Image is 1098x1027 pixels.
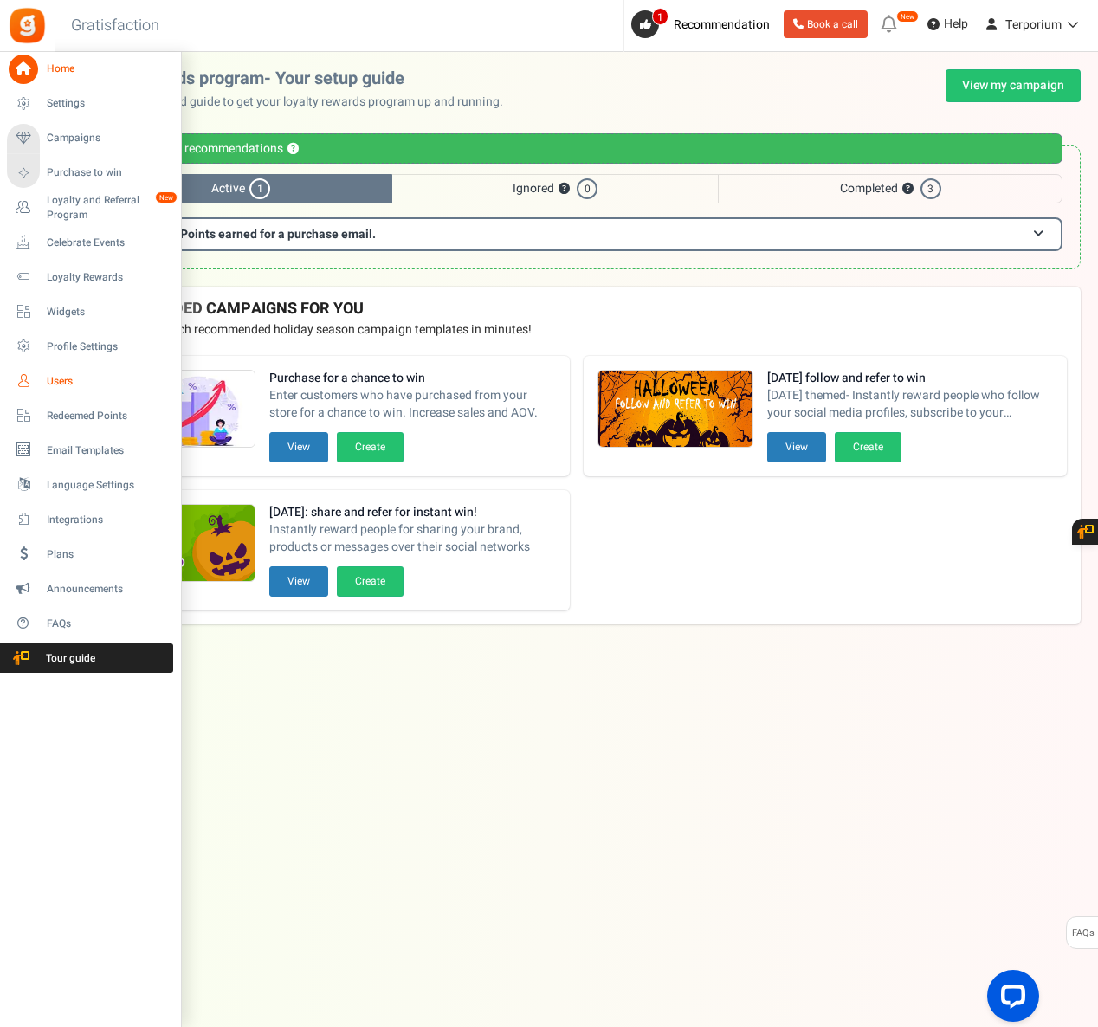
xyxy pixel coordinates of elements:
[47,478,168,493] span: Language Settings
[7,89,173,119] a: Settings
[47,582,168,597] span: Announcements
[47,193,173,223] span: Loyalty and Referral Program
[8,6,47,45] img: Gratisfaction
[7,574,173,604] a: Announcements
[269,566,328,597] button: View
[767,370,1054,387] strong: [DATE] follow and refer to win
[7,332,173,361] a: Profile Settings
[287,144,299,155] button: ?
[940,16,968,33] span: Help
[1071,917,1095,950] span: FAQs
[674,16,770,34] span: Recommendation
[47,409,168,423] span: Redeemed Points
[47,131,168,145] span: Campaigns
[86,321,1067,339] p: Preview and launch recommended holiday season campaign templates in minutes!
[7,539,173,569] a: Plans
[7,505,173,534] a: Integrations
[86,300,1067,318] h4: RECOMMENDED CAMPAIGNS FOR YOU
[835,432,901,462] button: Create
[47,339,168,354] span: Profile Settings
[559,184,570,195] button: ?
[132,225,376,243] span: Turn on: Points earned for a purchase email.
[7,609,173,638] a: FAQs
[1005,16,1062,34] span: Terporium
[52,9,178,43] h3: Gratisfaction
[7,228,173,257] a: Celebrate Events
[337,432,404,462] button: Create
[269,370,556,387] strong: Purchase for a chance to win
[8,651,129,666] span: Tour guide
[7,366,173,396] a: Users
[598,371,752,449] img: Recommended Campaigns
[920,10,975,38] a: Help
[7,193,173,223] a: Loyalty and Referral Program New
[7,436,173,465] a: Email Templates
[47,374,168,389] span: Users
[47,270,168,285] span: Loyalty Rewards
[7,262,173,292] a: Loyalty Rewards
[337,566,404,597] button: Create
[47,513,168,527] span: Integrations
[47,617,168,631] span: FAQs
[269,504,556,521] strong: [DATE]: share and refer for instant win!
[269,387,556,422] span: Enter customers who have purchased from your store for a chance to win. Increase sales and AOV.
[7,124,173,153] a: Campaigns
[631,10,777,38] a: 1 Recommendation
[90,174,392,203] span: Active
[920,178,941,199] span: 3
[392,174,719,203] span: Ignored
[47,96,168,111] span: Settings
[269,432,328,462] button: View
[47,305,168,320] span: Widgets
[652,8,668,25] span: 1
[269,521,556,556] span: Instantly reward people for sharing your brand, products or messages over their social networks
[7,55,173,84] a: Home
[72,94,517,111] p: Use this personalized guide to get your loyalty rewards program up and running.
[767,432,826,462] button: View
[784,10,868,38] a: Book a call
[7,401,173,430] a: Redeemed Points
[7,297,173,326] a: Widgets
[718,174,1062,203] span: Completed
[47,547,168,562] span: Plans
[7,158,173,188] a: Purchase to win
[896,10,919,23] em: New
[90,133,1062,164] div: Personalized recommendations
[946,69,1081,102] a: View my campaign
[155,191,178,203] em: New
[7,470,173,500] a: Language Settings
[249,178,270,199] span: 1
[47,165,168,180] span: Purchase to win
[72,69,517,88] h2: Loyalty rewards program- Your setup guide
[767,387,1054,422] span: [DATE] themed- Instantly reward people who follow your social media profiles, subscribe to your n...
[47,61,168,76] span: Home
[902,184,914,195] button: ?
[47,443,168,458] span: Email Templates
[577,178,597,199] span: 0
[47,236,168,250] span: Celebrate Events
